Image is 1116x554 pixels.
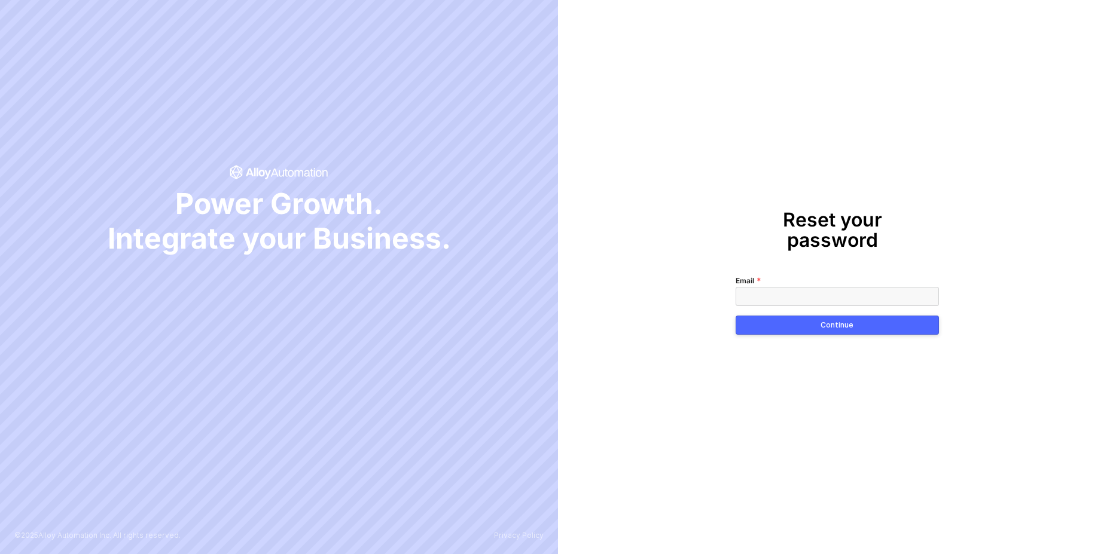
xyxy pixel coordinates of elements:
div: Continue [821,320,853,330]
button: Continue [736,316,939,335]
p: © 2025 Alloy Automation Inc. All rights reserved. [14,531,181,540]
input: Email [736,287,939,306]
span: Power Growth. Integrate your Business. [108,186,451,255]
label: Email [736,275,761,287]
a: Privacy Policy [494,531,544,540]
h1: Reset your password [736,210,930,250]
span: icon-success [230,165,328,179]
